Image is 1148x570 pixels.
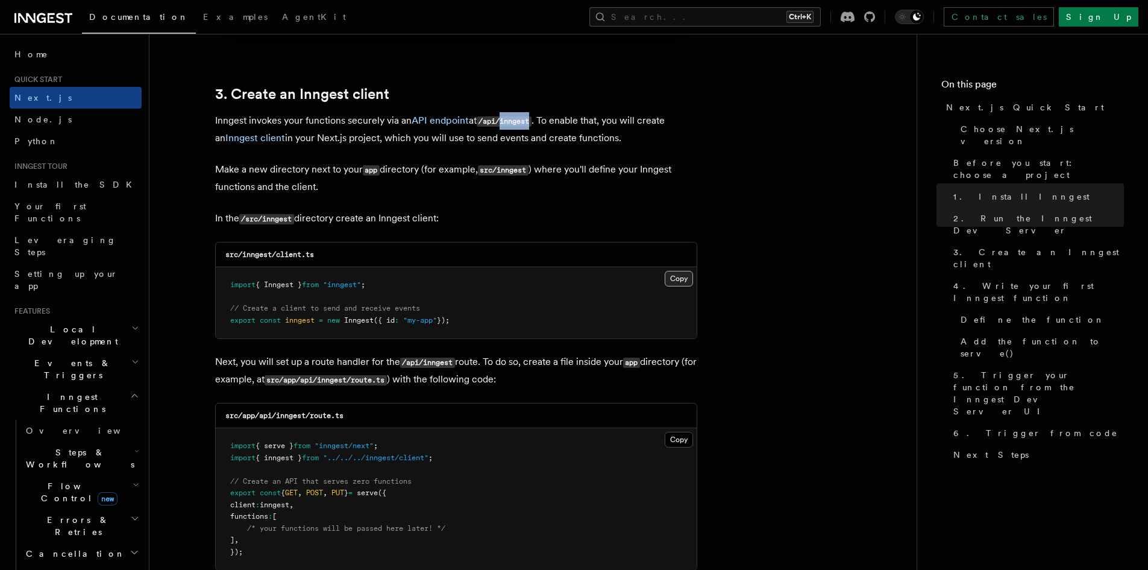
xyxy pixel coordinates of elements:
[234,536,239,544] span: ,
[1059,7,1138,27] a: Sign Up
[10,323,131,347] span: Local Development
[225,250,314,259] code: src/inngest/client.ts
[10,306,50,316] span: Features
[215,86,389,103] a: 3. Create an Inngest client
[949,186,1124,207] a: 1. Install Inngest
[14,269,118,291] span: Setting up your app
[256,442,293,450] span: { serve }
[323,280,361,289] span: "inngest"
[949,152,1124,186] a: Before you start: choose a project
[196,4,275,33] a: Examples
[953,449,1029,461] span: Next Steps
[949,364,1124,422] a: 5. Trigger your function from the Inngest Dev Server UI
[378,489,386,497] span: ({
[344,316,374,325] span: Inngest
[331,489,344,497] span: PUT
[949,275,1124,309] a: 4. Write your first Inngest function
[230,512,268,521] span: functions
[247,524,445,533] span: /* your functions will be passed here later! */
[289,501,293,509] span: ,
[14,93,72,103] span: Next.js
[412,115,469,126] a: API endpoint
[230,304,420,312] span: // Create a client to send and receive events
[268,512,272,521] span: :
[230,454,256,462] span: import
[665,432,693,448] button: Copy
[26,426,150,435] span: Overview
[949,422,1124,444] a: 6. Trigger from code
[319,316,323,325] span: =
[323,489,327,497] span: ,
[478,165,529,176] code: src/inngest
[10,195,142,229] a: Your first Functions
[374,316,395,325] span: ({ id
[215,210,697,227] p: In the directory create an Inngest client:
[260,316,281,325] span: const
[10,43,142,65] a: Home
[272,512,277,521] span: [
[256,454,302,462] span: { inngest }
[230,501,256,509] span: client
[14,201,86,223] span: Your first Functions
[786,11,814,23] kbd: Ctrl+K
[21,480,133,504] span: Flow Control
[956,118,1124,152] a: Choose Next.js version
[225,132,285,144] a: Inngest client
[282,12,346,22] span: AgentKit
[14,48,48,60] span: Home
[10,130,142,152] a: Python
[961,123,1124,147] span: Choose Next.js version
[953,427,1118,439] span: 6. Trigger from code
[944,7,1054,27] a: Contact sales
[10,318,142,352] button: Local Development
[895,10,924,24] button: Toggle dark mode
[256,501,260,509] span: :
[298,489,302,497] span: ,
[941,77,1124,97] h4: On this page
[10,229,142,263] a: Leveraging Steps
[10,162,67,171] span: Inngest tour
[477,116,532,127] code: /api/inngest
[361,280,365,289] span: ;
[98,492,118,505] span: new
[215,112,697,147] p: Inngest invokes your functions securely via an at . To enable that, you will create an in your Ne...
[953,157,1124,181] span: Before you start: choose a project
[953,280,1124,304] span: 4. Write your first Inngest function
[374,442,378,450] span: ;
[82,4,196,34] a: Documentation
[10,386,142,420] button: Inngest Functions
[949,444,1124,466] a: Next Steps
[230,280,256,289] span: import
[230,536,234,544] span: ]
[285,316,315,325] span: inngest
[961,314,1105,326] span: Define the function
[260,489,281,497] span: const
[302,280,319,289] span: from
[400,358,455,368] code: /api/inngest
[953,191,1090,203] span: 1. Install Inngest
[306,489,323,497] span: POST
[14,136,58,146] span: Python
[949,207,1124,241] a: 2. Run the Inngest Dev Server
[348,489,353,497] span: =
[428,454,433,462] span: ;
[315,442,374,450] span: "inngest/next"
[10,391,130,415] span: Inngest Functions
[956,309,1124,331] a: Define the function
[260,501,289,509] span: inngest
[21,475,142,509] button: Flow Controlnew
[665,271,693,287] button: Copy
[10,357,131,381] span: Events & Triggers
[215,353,697,388] p: Next, you will set up a route handler for the route. To do so, create a file inside your director...
[949,241,1124,275] a: 3. Create an Inngest client
[14,115,72,124] span: Node.js
[589,7,821,27] button: Search...Ctrl+K
[395,316,399,325] span: :
[230,442,256,450] span: import
[230,477,412,486] span: // Create an API that serves zero functions
[225,411,343,420] code: src/app/api/inngest/route.ts
[10,263,142,297] a: Setting up your app
[21,543,142,565] button: Cancellation
[956,331,1124,364] a: Add the function to serve()
[230,548,243,556] span: });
